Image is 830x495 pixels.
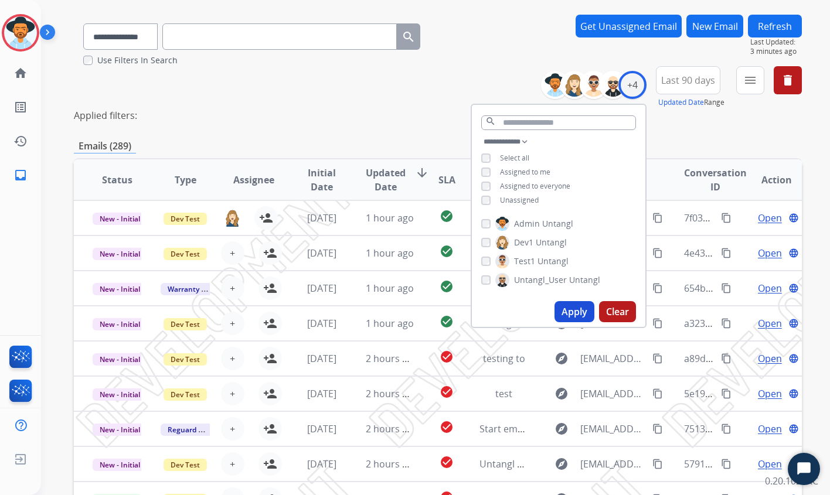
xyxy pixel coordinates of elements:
[221,382,244,405] button: +
[263,316,277,330] mat-icon: person_add
[758,387,782,401] span: Open
[93,424,147,436] span: New - Initial
[652,283,663,293] mat-icon: content_copy
[618,71,647,99] div: +4
[74,108,137,122] p: Applied filters:
[263,351,277,366] mat-icon: person_add
[402,30,416,44] mat-icon: search
[734,159,802,200] th: Action
[758,211,782,225] span: Open
[221,417,244,441] button: +
[164,388,207,401] span: Dev Test
[599,301,636,322] button: Clear
[555,351,569,366] mat-icon: explore
[221,241,244,265] button: +
[74,139,136,153] p: Emails (289)
[514,237,533,248] span: Dev1
[750,37,802,47] span: Last Updated:
[721,248,732,258] mat-icon: content_copy
[263,281,277,295] mat-icon: person_add
[652,353,663,364] mat-icon: content_copy
[230,457,235,471] span: +
[569,274,600,286] span: Untangl
[93,459,147,471] span: New - Initial
[542,218,573,230] span: Untangl
[721,213,732,223] mat-icon: content_copy
[658,98,704,107] button: Updated Date
[580,351,646,366] span: [EMAIL_ADDRESS][DOMAIN_NAME]
[796,461,812,477] svg: Open Chat
[514,255,535,267] span: Test1
[788,453,820,485] button: Start Chat
[661,78,715,83] span: Last 90 days
[485,116,496,127] mat-icon: search
[538,255,569,267] span: Untangl
[440,455,454,469] mat-icon: check_circle
[263,387,277,401] mat-icon: person_add
[652,318,663,329] mat-icon: content_copy
[440,350,454,364] mat-icon: check_circle
[230,281,235,295] span: +
[721,459,732,469] mat-icon: content_copy
[230,351,235,366] span: +
[758,316,782,330] span: Open
[788,283,799,293] mat-icon: language
[748,15,802,37] button: Refresh
[758,246,782,260] span: Open
[652,388,663,399] mat-icon: content_copy
[500,195,539,205] span: Unassigned
[580,457,646,471] span: [EMAIL_ADDRESS][PERSON_NAME][DOMAIN_NAME]
[230,387,235,401] span: +
[580,422,646,436] span: [EMAIL_ADDRESS][DOMAIN_NAME]
[555,301,594,322] button: Apply
[788,424,799,434] mat-icon: language
[576,15,682,37] button: Get Unassigned Email
[221,276,244,300] button: +
[307,247,336,260] span: [DATE]
[307,352,336,365] span: [DATE]
[765,474,818,488] p: 0.20.1027RC
[440,244,454,258] mat-icon: check_circle
[788,213,799,223] mat-icon: language
[658,97,724,107] span: Range
[164,318,207,330] span: Dev Test
[366,352,419,365] span: 2 hours ago
[307,282,336,295] span: [DATE]
[758,422,782,436] span: Open
[440,420,454,434] mat-icon: check_circle
[164,459,207,471] span: Dev Test
[13,100,28,114] mat-icon: list_alt
[366,211,414,224] span: 1 hour ago
[259,211,273,225] mat-icon: person_add
[366,166,406,194] span: Updated Date
[684,166,747,194] span: Conversation ID
[230,422,235,436] span: +
[93,283,147,295] span: New - Initial
[495,387,512,400] span: test
[788,248,799,258] mat-icon: language
[652,248,663,258] mat-icon: content_copy
[750,47,802,56] span: 3 minutes ago
[514,218,540,230] span: Admin
[224,209,240,226] img: agent-avatar
[233,173,274,187] span: Assignee
[440,385,454,399] mat-icon: check_circle
[102,173,132,187] span: Status
[263,422,277,436] mat-icon: person_add
[721,283,732,293] mat-icon: content_copy
[555,457,569,471] mat-icon: explore
[366,247,414,260] span: 1 hour ago
[230,246,235,260] span: +
[4,16,37,49] img: avatar
[13,66,28,80] mat-icon: home
[230,316,235,330] span: +
[263,246,277,260] mat-icon: person_add
[93,213,147,225] span: New - Initial
[483,352,525,365] span: testing to
[721,318,732,329] mat-icon: content_copy
[652,459,663,469] mat-icon: content_copy
[415,166,429,180] mat-icon: arrow_downward
[164,353,207,366] span: Dev Test
[656,66,720,94] button: Last 90 days
[438,173,455,187] span: SLA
